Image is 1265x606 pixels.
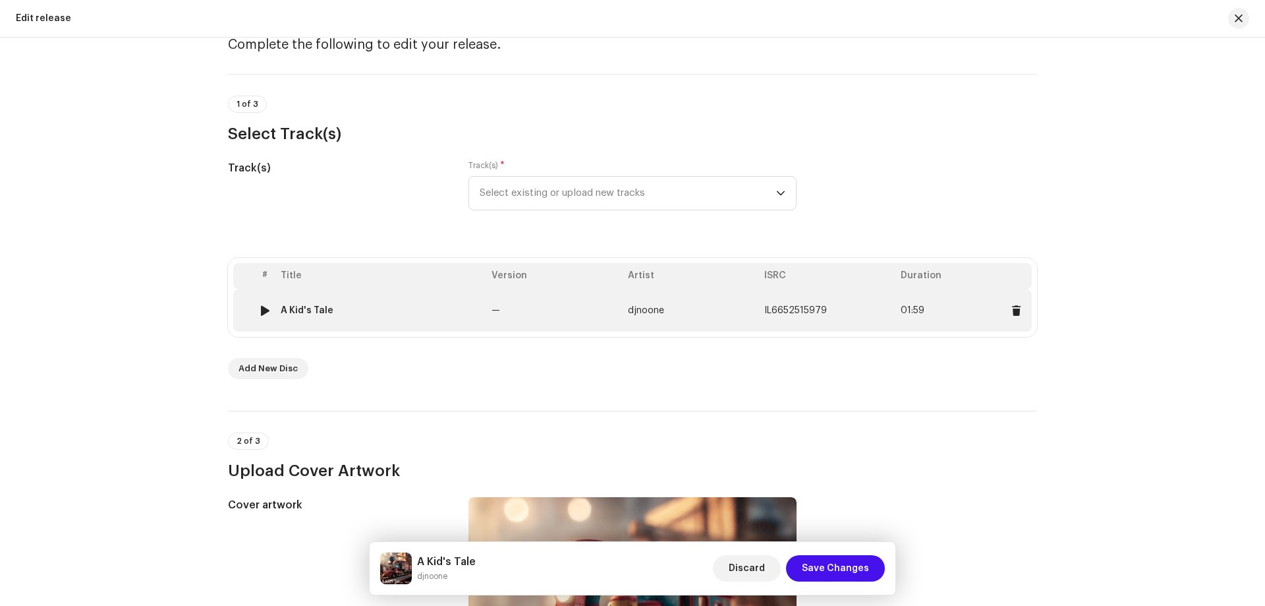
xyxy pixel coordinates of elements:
span: — [492,306,500,315]
span: Discard [729,555,765,582]
h3: Upload Cover Artwork [228,460,1037,481]
span: 2 of 3 [237,437,260,445]
span: djnoone [628,306,664,315]
h3: Select Track(s) [228,123,1037,144]
span: Save Changes [802,555,869,582]
th: Artist [623,263,759,289]
div: dropdown trigger [776,177,785,210]
th: Duration [895,263,1032,289]
button: Discard [713,555,781,582]
div: A Kid's Tale [281,305,333,316]
th: # [254,263,275,289]
th: Title [275,263,486,289]
label: Track(s) [468,160,505,171]
img: 576c6f0d-bcf1-42c0-840c-ab7117a4205c [380,553,412,584]
h4: Complete the following to edit your release. [228,37,1037,53]
span: Add New Disc [239,355,298,382]
small: A Kid's Tale [417,570,476,583]
th: Version [486,263,623,289]
h5: Track(s) [228,160,447,176]
th: ISRC [759,263,895,289]
span: Select existing or upload new tracks [480,177,776,210]
span: IL6652515979 [764,306,827,315]
span: 01:59 [901,305,924,316]
h5: A Kid's Tale [417,554,476,570]
button: Save Changes [786,555,885,582]
h5: Cover artwork [228,497,447,513]
button: Add New Disc [228,358,308,379]
span: 1 of 3 [237,100,258,108]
